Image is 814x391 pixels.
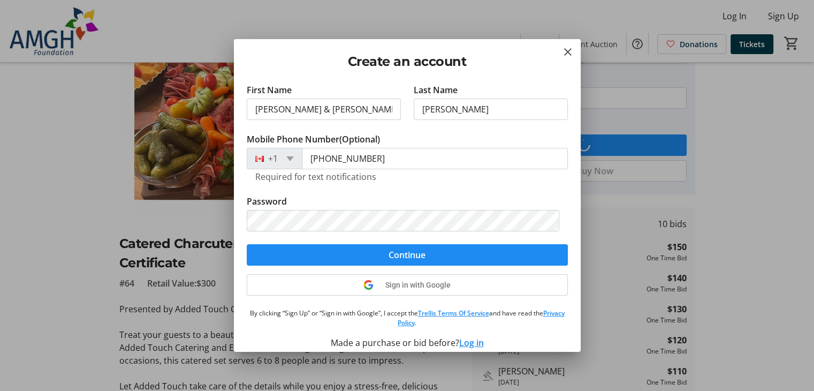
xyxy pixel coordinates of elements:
span: Sign in with Google [385,281,451,289]
button: Close [561,46,574,58]
a: Trellis Terms Of Service [418,309,489,318]
label: First Name [247,84,292,96]
label: Mobile Phone Number (Optional) [247,133,380,146]
h2: Create an account [247,52,568,71]
label: Last Name [414,84,458,96]
button: Continue [247,244,568,266]
input: First Name [247,99,401,120]
a: Privacy Policy [398,309,565,327]
tr-hint: Required for text notifications [255,171,376,182]
button: Log in [459,336,484,349]
input: Last Name [414,99,568,120]
div: Made a purchase or bid before? [247,336,568,349]
input: (506) 234-5678 [302,148,568,169]
label: Password [247,195,287,208]
span: Continue [389,249,425,261]
button: Sign in with Google [247,274,568,296]
p: By clicking “Sign Up” or “Sign in with Google”, I accept the and have read the . [247,309,568,328]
